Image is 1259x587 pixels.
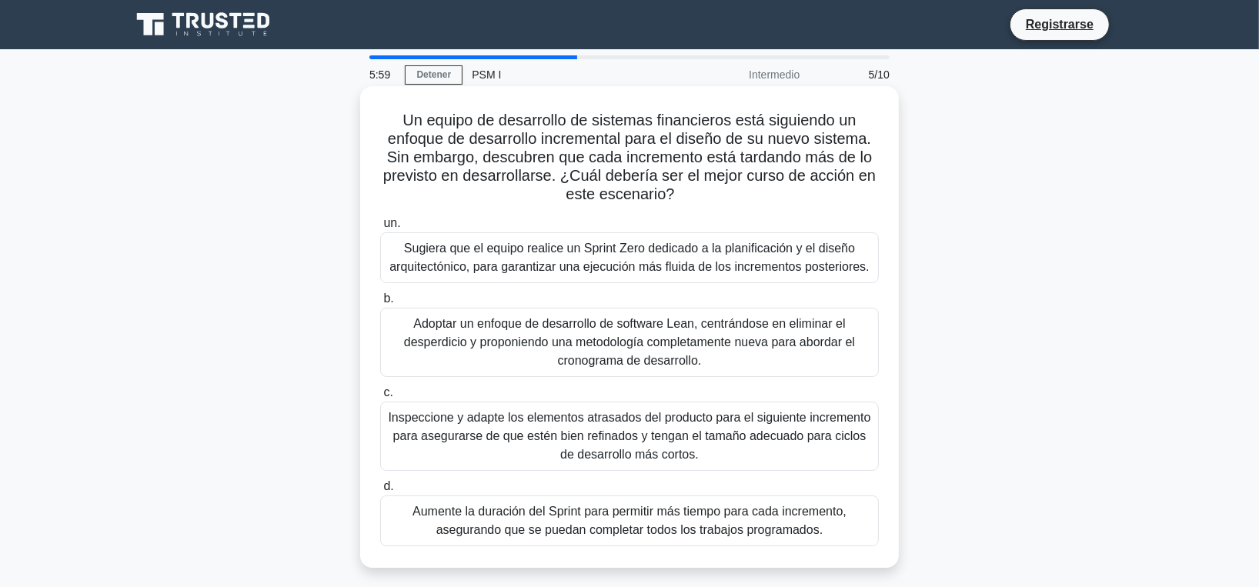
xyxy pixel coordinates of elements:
[405,65,463,85] a: Detener
[383,216,400,229] span: un.
[380,232,879,283] div: Sugiera que el equipo realice un Sprint Zero dedicado a la planificación y el diseño arquitectóni...
[1017,15,1103,34] a: Registrarse
[380,495,879,546] div: Aumente la duración del Sprint para permitir más tiempo para cada incremento, asegurando que se p...
[380,308,879,377] div: Adoptar un enfoque de desarrollo de software Lean, centrándose en eliminar el desperdicio y propo...
[809,59,899,90] div: 5/10
[463,59,674,90] div: PSM I
[383,479,393,492] span: d.
[379,111,880,205] h5: Un equipo de desarrollo de sistemas financieros está siguiendo un enfoque de desarrollo increment...
[360,59,405,90] div: 5:59
[383,292,393,305] span: b.
[674,59,809,90] div: Intermedio
[380,402,879,471] div: Inspeccione y adapte los elementos atrasados del producto para el siguiente incremento para asegu...
[383,385,392,399] span: c.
